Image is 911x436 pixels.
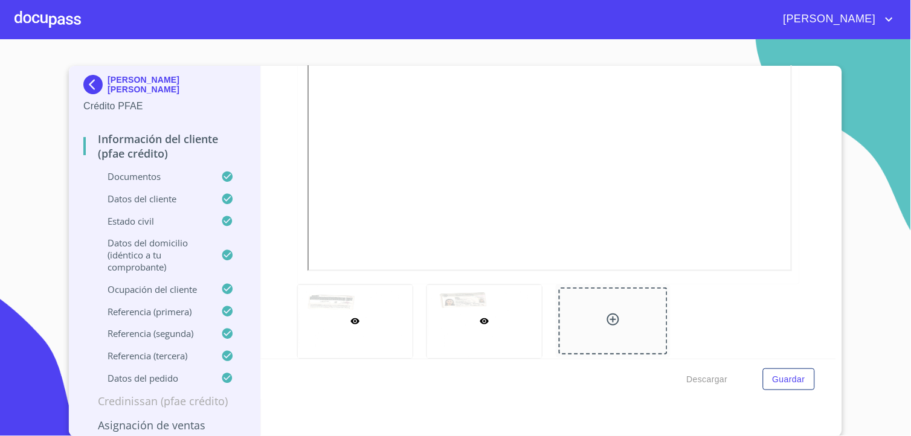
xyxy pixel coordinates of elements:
p: Documentos [83,170,221,182]
p: Ocupación del Cliente [83,283,221,295]
p: Asignación de Ventas [83,418,246,432]
p: Referencia (segunda) [83,327,221,339]
button: Descargar [682,368,733,391]
p: Referencia (primera) [83,306,221,318]
span: Guardar [773,372,805,387]
button: account of current user [774,10,897,29]
img: Docupass spot blue [83,75,108,94]
p: Información del cliente (PFAE crédito) [83,132,246,161]
p: Datos del pedido [83,372,221,384]
button: Guardar [763,368,815,391]
p: Estado Civil [83,215,221,227]
span: Descargar [687,372,728,387]
p: Credinissan (PFAE crédito) [83,394,246,408]
p: Crédito PFAE [83,99,246,114]
span: [PERSON_NAME] [774,10,882,29]
p: Datos del cliente [83,193,221,205]
p: [PERSON_NAME] [PERSON_NAME] [108,75,246,94]
div: [PERSON_NAME] [PERSON_NAME] [83,75,246,99]
p: Datos del domicilio (idéntico a tu comprobante) [83,237,221,273]
p: Referencia (tercera) [83,350,221,362]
